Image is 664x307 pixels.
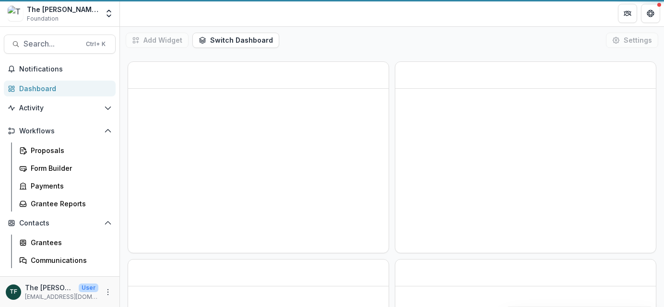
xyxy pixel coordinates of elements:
button: Open Data & Reporting [4,272,116,287]
button: Get Help [641,4,660,23]
img: The Bolick Foundation [8,6,23,21]
p: [EMAIL_ADDRESS][DOMAIN_NAME] [25,293,98,301]
div: Ctrl + K [84,39,107,49]
div: Form Builder [31,163,108,173]
div: Grantees [31,237,108,248]
a: Grantee Reports [15,196,116,212]
div: The Bolick Foundation [10,289,17,295]
button: Open entity switcher [102,4,116,23]
span: Search... [24,39,80,48]
span: Data & Reporting [19,276,100,284]
button: More [102,286,114,298]
button: Open Activity [4,100,116,116]
div: Proposals [31,145,108,155]
span: Workflows [19,127,100,135]
a: Proposals [15,142,116,158]
a: Grantees [15,235,116,250]
a: Communications [15,252,116,268]
span: Activity [19,104,100,112]
div: Dashboard [19,83,108,94]
a: Dashboard [4,81,116,96]
button: Search... [4,35,116,54]
button: Switch Dashboard [192,33,279,48]
button: Partners [618,4,637,23]
button: Open Workflows [4,123,116,139]
a: Form Builder [15,160,116,176]
p: The [PERSON_NAME] Foundation [25,283,75,293]
a: Payments [15,178,116,194]
p: User [79,283,98,292]
button: Settings [606,33,658,48]
span: Notifications [19,65,112,73]
button: Notifications [4,61,116,77]
div: Communications [31,255,108,265]
button: Open Contacts [4,215,116,231]
nav: breadcrumb [124,6,165,20]
div: The [PERSON_NAME] Foundation [27,4,98,14]
button: Add Widget [126,33,189,48]
div: Grantee Reports [31,199,108,209]
span: Contacts [19,219,100,227]
div: Payments [31,181,108,191]
span: Foundation [27,14,59,23]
